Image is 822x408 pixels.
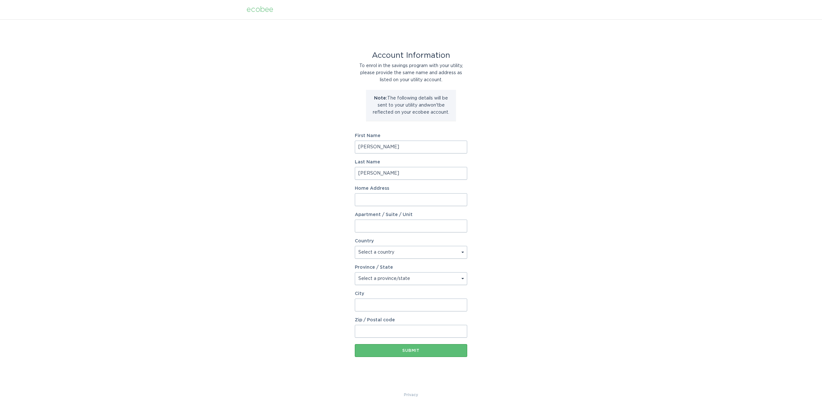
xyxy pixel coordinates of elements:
[358,349,464,352] div: Submit
[355,160,467,164] label: Last Name
[355,318,467,322] label: Zip / Postal code
[355,52,467,59] div: Account Information
[355,344,467,357] button: Submit
[404,391,418,398] a: Privacy Policy & Terms of Use
[355,291,467,296] label: City
[355,213,467,217] label: Apartment / Suite / Unit
[355,239,374,243] label: Country
[247,6,273,13] div: ecobee
[355,186,467,191] label: Home Address
[355,265,393,270] label: Province / State
[374,96,387,100] strong: Note:
[355,62,467,83] div: To enrol in the savings program with your utility, please provide the same name and address as li...
[355,134,467,138] label: First Name
[371,95,451,116] p: The following details will be sent to your utility and won't be reflected on your ecobee account.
